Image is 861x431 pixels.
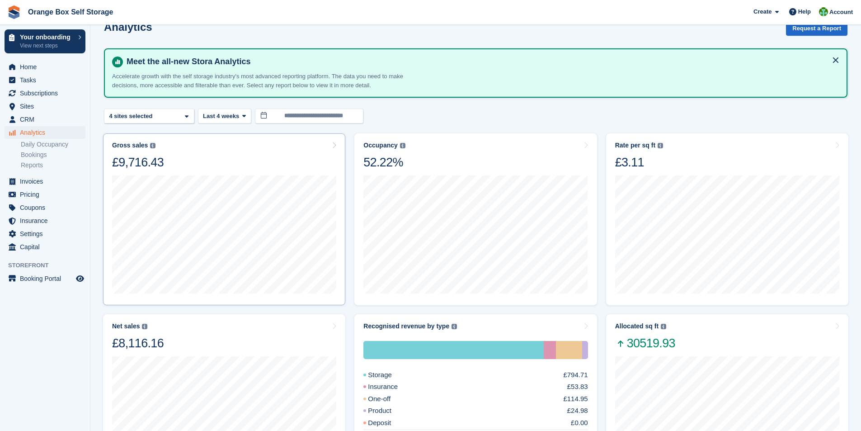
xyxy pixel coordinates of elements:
[5,272,85,285] a: menu
[363,394,412,404] div: One-off
[108,112,156,121] div: 4 sites selected
[363,341,544,359] div: Storage
[798,7,811,16] span: Help
[5,113,85,126] a: menu
[5,87,85,99] a: menu
[20,87,74,99] span: Subscriptions
[615,142,655,149] div: Rate per sq ft
[20,34,74,40] p: Your onboarding
[20,272,74,285] span: Booking Portal
[615,336,675,351] span: 30519.93
[563,394,588,404] div: £114.95
[582,341,588,359] div: Product
[661,324,666,329] img: icon-info-grey-7440780725fd019a000dd9b08b2336e03edf1995a4989e88bcd33f0948082b44.svg
[615,155,663,170] div: £3.11
[112,336,164,351] div: £8,116.16
[142,324,147,329] img: icon-info-grey-7440780725fd019a000dd9b08b2336e03edf1995a4989e88bcd33f0948082b44.svg
[363,382,419,392] div: Insurance
[658,143,663,148] img: icon-info-grey-7440780725fd019a000dd9b08b2336e03edf1995a4989e88bcd33f0948082b44.svg
[20,227,74,240] span: Settings
[819,7,828,16] img: Binder Bhardwaj
[112,142,148,149] div: Gross sales
[5,241,85,253] a: menu
[5,126,85,139] a: menu
[20,175,74,188] span: Invoices
[5,175,85,188] a: menu
[363,406,413,416] div: Product
[150,143,155,148] img: icon-info-grey-7440780725fd019a000dd9b08b2336e03edf1995a4989e88bcd33f0948082b44.svg
[563,370,588,380] div: £794.71
[20,214,74,227] span: Insurance
[123,57,839,67] h4: Meet the all-new Stora Analytics
[544,341,556,359] div: Insurance
[5,227,85,240] a: menu
[20,126,74,139] span: Analytics
[7,5,21,19] img: stora-icon-8386f47178a22dfd0bd8f6a31ec36ba5ce8667c1dd55bd0f319d3a0aa187defe.svg
[5,29,85,53] a: Your onboarding View next steps
[20,201,74,214] span: Coupons
[5,201,85,214] a: menu
[829,8,853,17] span: Account
[20,74,74,86] span: Tasks
[400,143,405,148] img: icon-info-grey-7440780725fd019a000dd9b08b2336e03edf1995a4989e88bcd33f0948082b44.svg
[24,5,117,19] a: Orange Box Self Storage
[203,112,239,121] span: Last 4 weeks
[5,100,85,113] a: menu
[20,188,74,201] span: Pricing
[20,100,74,113] span: Sites
[556,341,582,359] div: One-off
[112,72,428,90] p: Accelerate growth with the self storage industry's most advanced reporting platform. The data you...
[363,418,413,428] div: Deposit
[75,273,85,284] a: Preview store
[112,155,164,170] div: £9,716.43
[363,142,397,149] div: Occupancy
[20,42,74,50] p: View next steps
[786,21,847,36] button: Request a Report
[753,7,772,16] span: Create
[8,261,90,270] span: Storefront
[20,61,74,73] span: Home
[571,418,588,428] div: £0.00
[20,113,74,126] span: CRM
[452,324,457,329] img: icon-info-grey-7440780725fd019a000dd9b08b2336e03edf1995a4989e88bcd33f0948082b44.svg
[363,370,414,380] div: Storage
[5,188,85,201] a: menu
[112,322,140,330] div: Net sales
[567,382,588,392] div: £53.83
[104,21,152,33] h2: Analytics
[363,322,449,330] div: Recognised revenue by type
[5,214,85,227] a: menu
[5,61,85,73] a: menu
[5,74,85,86] a: menu
[198,109,251,123] button: Last 4 weeks
[21,140,85,149] a: Daily Occupancy
[21,161,85,170] a: Reports
[567,406,588,416] div: £24.98
[21,151,85,159] a: Bookings
[615,322,659,330] div: Allocated sq ft
[20,241,74,253] span: Capital
[363,155,405,170] div: 52.22%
